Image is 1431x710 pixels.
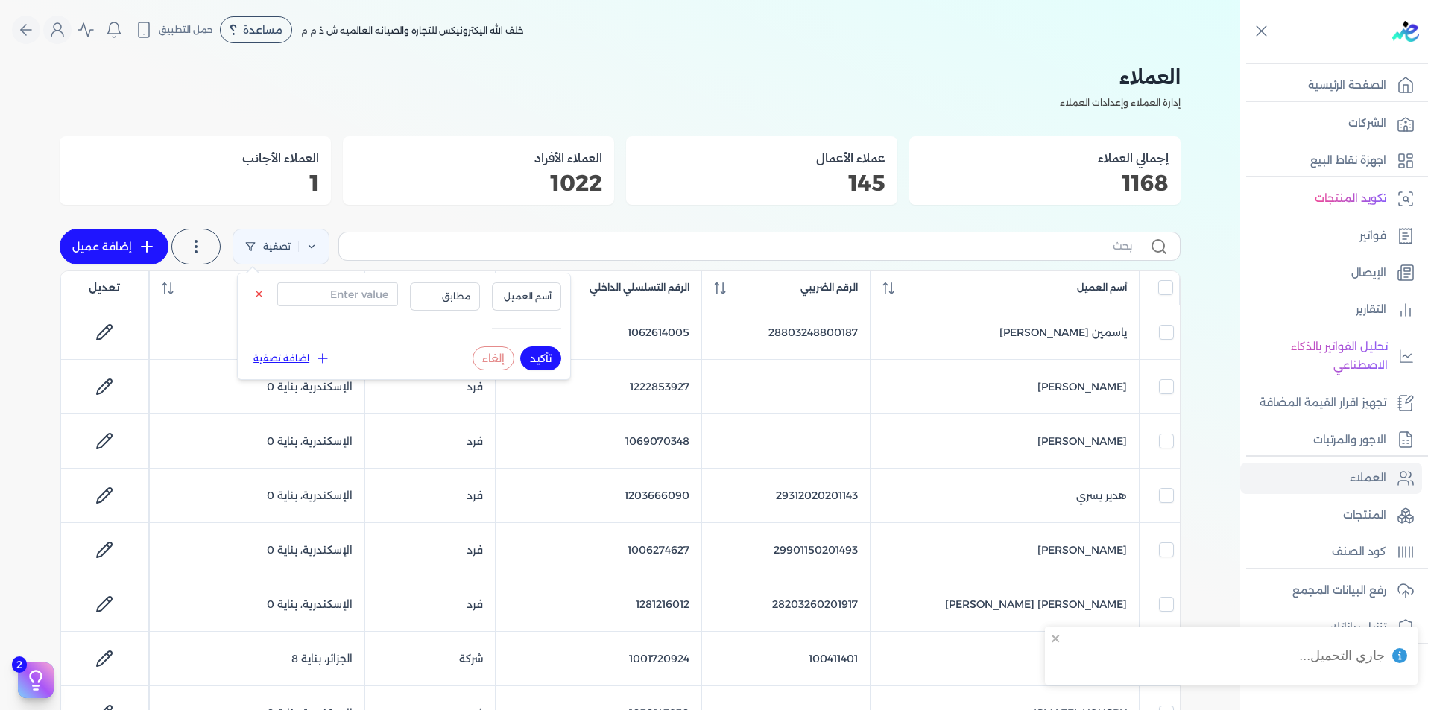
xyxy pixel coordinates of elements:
[1240,612,1422,644] a: تنزيل بياناتك
[502,290,552,303] span: أسم العميل
[496,414,701,469] td: 1069070348
[870,523,1140,577] td: [PERSON_NAME]
[1260,393,1386,413] p: تجهيز اقرار القيمة المضافة
[520,346,561,370] button: تأكيد
[1240,221,1422,252] a: فواتير
[496,577,701,632] td: 1281216012
[1240,425,1422,456] a: الاجور والمرتبات
[870,305,1140,360] td: ياسمين [PERSON_NAME]
[355,174,602,193] p: 1022
[1351,264,1386,283] p: الإيصال
[1359,226,1386,246] p: فواتير
[496,305,701,360] td: 1062614005
[496,469,701,523] td: 1203666090
[870,414,1140,469] td: [PERSON_NAME]
[1240,145,1422,177] a: اجهزة نقاط البيع
[267,598,353,611] span: الإسكندرية، بناية 0
[921,174,1169,193] p: 1168
[701,523,870,577] td: 29901150201493
[1240,258,1422,289] a: الإيصال
[467,380,483,393] span: فرد
[243,25,282,35] span: مساعدة
[351,238,1132,254] input: بحث
[1248,337,1388,375] p: تحليل الفواتير بالذكاء الاصطناعي
[467,543,483,557] span: فرد
[18,662,54,698] button: 2
[590,281,689,294] span: الرقم التسلسلي الداخلي
[1240,500,1422,531] a: المنتجات
[1343,506,1386,525] p: المنتجات
[467,489,483,502] span: فرد
[870,577,1140,632] td: [PERSON_NAME] [PERSON_NAME]
[291,652,353,665] span: الجزائر، بناية 8
[1348,114,1386,133] p: الشركات
[800,281,858,294] span: الرقم الضريبي
[638,148,885,168] h3: عملاء الأعمال
[267,380,353,393] span: الإسكندرية، بناية 0
[1332,542,1386,562] p: كود الصنف
[1313,431,1386,450] p: الاجور والمرتبات
[1051,633,1061,644] button: close
[1392,21,1419,42] img: logo
[921,148,1169,168] h3: إجمالي العملاء
[131,17,217,42] button: حمل التطبيق
[1240,108,1422,139] a: الشركات
[701,305,870,360] td: 28803248800187
[638,174,885,193] p: 145
[1240,70,1422,101] a: الصفحة الرئيسية
[1308,76,1386,95] p: الصفحة الرئيسية
[492,282,562,311] button: أسم العميل
[459,652,483,665] span: شركة
[1240,183,1422,215] a: تكويد المنتجات
[267,543,353,557] span: الإسكندرية، بناية 0
[1356,300,1386,320] p: التقارير
[247,349,337,367] button: اضافة تصفية
[1077,281,1127,294] span: أسم العميل
[72,148,319,168] h3: العملاء الأجانب
[1240,536,1422,568] a: كود الصنف
[467,434,483,448] span: فرد
[467,598,483,611] span: فرد
[12,656,27,673] span: 2
[870,632,1140,686] td: شركة رايا للتوزيع
[277,282,398,306] input: Enter value
[870,469,1140,523] td: هدير يسري
[301,25,524,36] span: خلف الله اليكترونيكس للتجاره والصيانه العالميه ش ذ م م
[355,148,602,168] h3: العملاء الأفراد
[701,632,870,686] td: 100411401
[496,523,701,577] td: 1006274627
[870,360,1140,414] td: [PERSON_NAME]
[420,290,470,303] span: مطابق
[1315,189,1386,209] p: تكويد المنتجات
[701,469,870,523] td: 29312020201143
[60,60,1181,93] h2: العملاء
[1240,463,1422,494] a: العملاء
[1240,575,1422,606] a: رفع البيانات المجمع
[1240,387,1422,419] a: تجهيز اقرار القيمة المضافة
[1330,618,1386,638] p: تنزيل بياناتك
[1240,332,1422,381] a: تحليل الفواتير بالذكاء الاصطناعي
[1350,469,1386,488] p: العملاء
[60,93,1181,112] p: إدارة العملاء وإعدادات العملاء
[267,489,353,502] span: الإسكندرية، بناية 0
[60,229,168,264] a: إضافة عميل
[220,16,292,43] div: مساعدة
[496,632,701,686] td: 1001720924
[496,360,701,414] td: 1222853927
[410,282,480,311] button: مطابق
[233,229,329,264] a: تصفية
[1240,294,1422,326] a: التقارير
[89,280,120,296] span: تعديل
[1310,151,1386,171] p: اجهزة نقاط البيع
[701,577,870,632] td: 28203260201917
[1299,646,1385,665] div: جاري التحميل...
[473,346,514,370] button: إلغاء
[159,23,213,37] span: حمل التطبيق
[267,434,353,448] span: الإسكندرية، بناية 0
[1292,581,1386,600] p: رفع البيانات المجمع
[72,174,319,193] p: 1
